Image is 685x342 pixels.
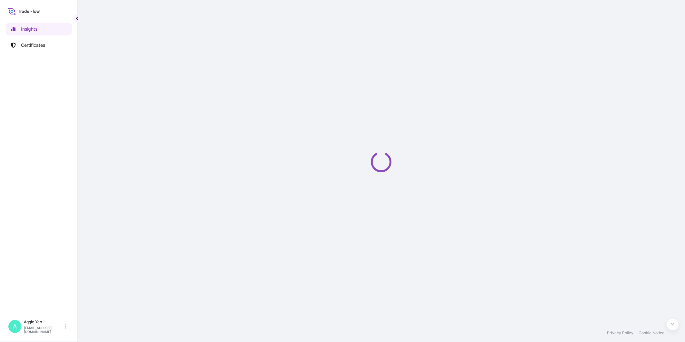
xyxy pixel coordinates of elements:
a: Insights [5,23,72,35]
a: Privacy Policy [607,330,633,336]
p: Certificates [21,42,45,48]
p: Insights [21,26,37,32]
a: Certificates [5,39,72,52]
a: Cookie Notice [639,330,664,336]
span: A [13,323,17,330]
p: Aggie Yap [24,319,64,325]
p: [EMAIL_ADDRESS][DOMAIN_NAME] [24,326,64,334]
